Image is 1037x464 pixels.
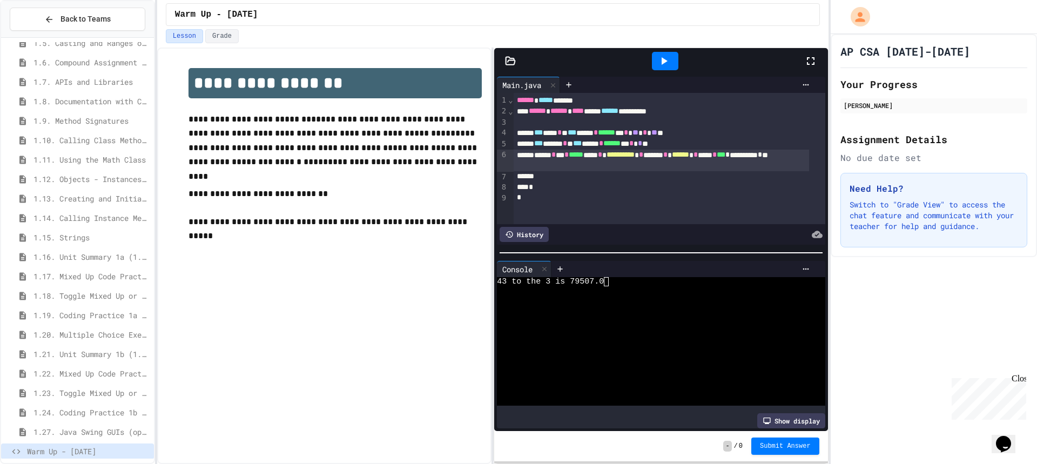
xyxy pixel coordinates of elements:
span: 1.24. Coding Practice 1b (1.7-1.15) [33,407,150,418]
span: Fold line [508,107,513,116]
button: Lesson [166,29,203,43]
span: Back to Teams [60,14,111,25]
span: Submit Answer [760,442,811,450]
span: 1.11. Using the Math Class [33,154,150,165]
div: My Account [839,4,873,29]
iframe: chat widget [992,421,1026,453]
span: 0 [739,442,743,450]
span: Fold line [508,96,513,104]
div: 5 [497,139,508,150]
h2: Your Progress [840,77,1027,92]
h1: AP CSA [DATE]-[DATE] [840,44,970,59]
div: No due date set [840,151,1027,164]
h3: Need Help? [850,182,1018,195]
span: 1.16. Unit Summary 1a (1.1-1.6) [33,251,150,263]
span: 1.18. Toggle Mixed Up or Write Code Practice 1.1-1.6 [33,290,150,301]
button: Back to Teams [10,8,145,31]
span: 1.8. Documentation with Comments and Preconditions [33,96,150,107]
div: 1 [497,95,508,106]
div: 8 [497,182,508,193]
span: 1.5. Casting and Ranges of Values [33,37,150,49]
div: Console [497,264,538,275]
div: 7 [497,172,508,183]
button: Grade [205,29,239,43]
span: 1.23. Toggle Mixed Up or Write Code Practice 1b (1.7-1.15) [33,387,150,399]
div: [PERSON_NAME] [844,100,1024,110]
iframe: chat widget [947,374,1026,420]
div: 3 [497,117,508,128]
span: / [734,442,738,450]
span: 43 to the 3 is 79507.0 [497,277,604,286]
span: 1.9. Method Signatures [33,115,150,126]
span: 1.15. Strings [33,232,150,243]
div: Main.java [497,79,547,91]
span: - [723,441,731,452]
span: 1.22. Mixed Up Code Practice 1b (1.7-1.15) [33,368,150,379]
div: Chat with us now!Close [4,4,75,69]
div: 6 [497,150,508,172]
span: 1.12. Objects - Instances of Classes [33,173,150,185]
h2: Assignment Details [840,132,1027,147]
span: 1.27. Java Swing GUIs (optional) [33,426,150,438]
span: 1.21. Unit Summary 1b (1.7-1.15) [33,348,150,360]
span: 1.19. Coding Practice 1a (1.1-1.6) [33,310,150,321]
span: 1.6. Compound Assignment Operators [33,57,150,68]
span: Warm Up - [DATE] [27,446,150,457]
span: 1.13. Creating and Initializing Objects: Constructors [33,193,150,204]
button: Submit Answer [751,438,819,455]
span: 1.7. APIs and Libraries [33,76,150,88]
div: Console [497,261,551,277]
p: Switch to "Grade View" to access the chat feature and communicate with your teacher for help and ... [850,199,1018,232]
span: 1.10. Calling Class Methods [33,135,150,146]
div: Main.java [497,77,560,93]
div: 2 [497,106,508,117]
span: 1.20. Multiple Choice Exercises for Unit 1a (1.1-1.6) [33,329,150,340]
span: 1.14. Calling Instance Methods [33,212,150,224]
span: 1.17. Mixed Up Code Practice 1.1-1.6 [33,271,150,282]
div: 9 [497,193,508,204]
span: Warm Up - [DATE] [175,8,258,21]
div: Show display [757,413,825,428]
div: History [500,227,549,242]
div: 4 [497,127,508,138]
